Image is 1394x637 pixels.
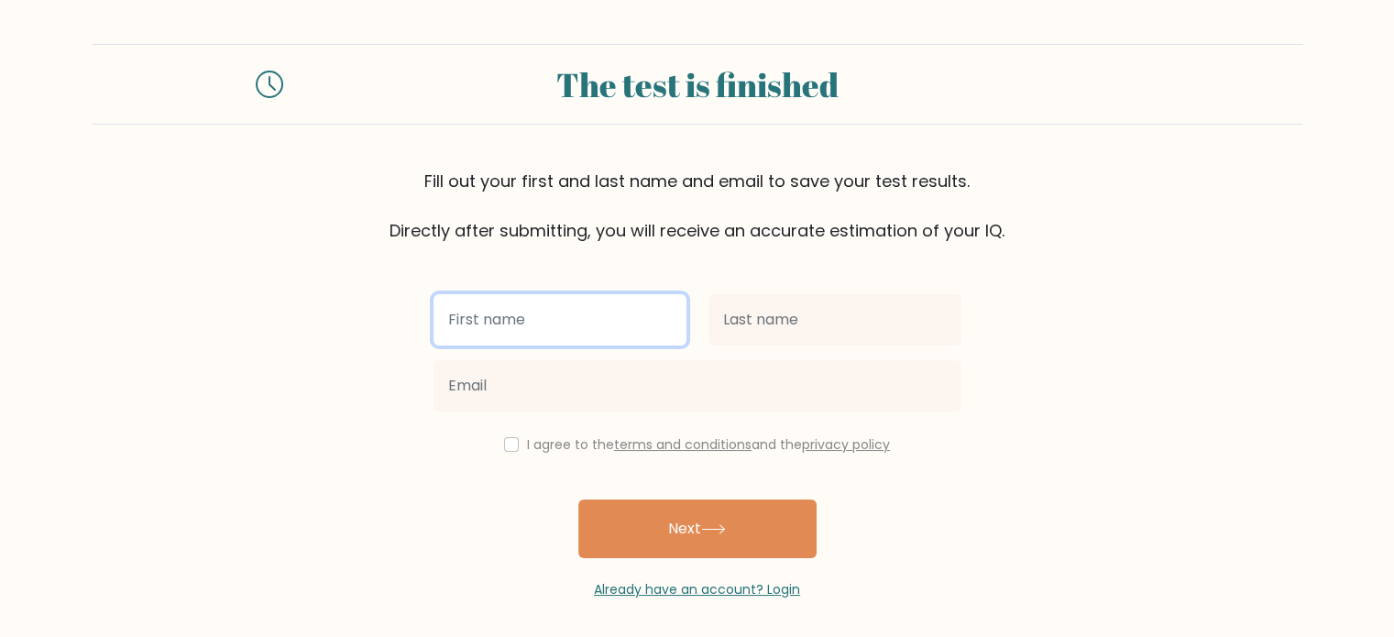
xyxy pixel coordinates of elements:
input: Email [434,360,961,412]
input: Last name [708,294,961,346]
a: privacy policy [802,435,890,454]
label: I agree to the and the [527,435,890,454]
div: Fill out your first and last name and email to save your test results. Directly after submitting,... [93,169,1302,243]
input: First name [434,294,686,346]
a: Already have an account? Login [594,580,800,599]
a: terms and conditions [614,435,752,454]
div: The test is finished [305,60,1090,109]
button: Next [578,500,817,558]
